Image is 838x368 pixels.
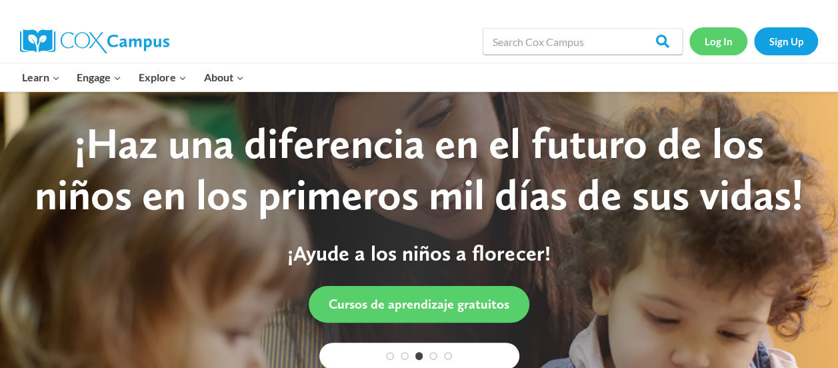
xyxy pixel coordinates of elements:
button: Child menu of Learn [13,63,69,91]
div: ¡Haz una diferencia en el futuro de los niños en los primeros mil días de sus vidas! [27,118,811,221]
a: 1 [386,352,394,360]
span: Cursos de aprendizaje gratuitos [329,296,509,312]
a: 2 [401,352,409,360]
a: Cursos de aprendizaje gratuitos [309,286,529,323]
input: Search Cox Campus [483,28,683,55]
button: Child menu of Engage [69,63,131,91]
a: 4 [429,352,437,360]
button: Child menu of Explore [130,63,195,91]
img: Cox Campus [20,29,169,53]
button: Child menu of About [195,63,253,91]
a: 3 [415,352,423,360]
nav: Secondary Navigation [689,27,818,55]
a: 5 [444,352,452,360]
nav: Primary Navigation [13,63,252,91]
a: Log In [689,27,747,55]
p: ¡Ayude a los niños a florecer! [27,241,811,266]
a: Sign Up [754,27,818,55]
